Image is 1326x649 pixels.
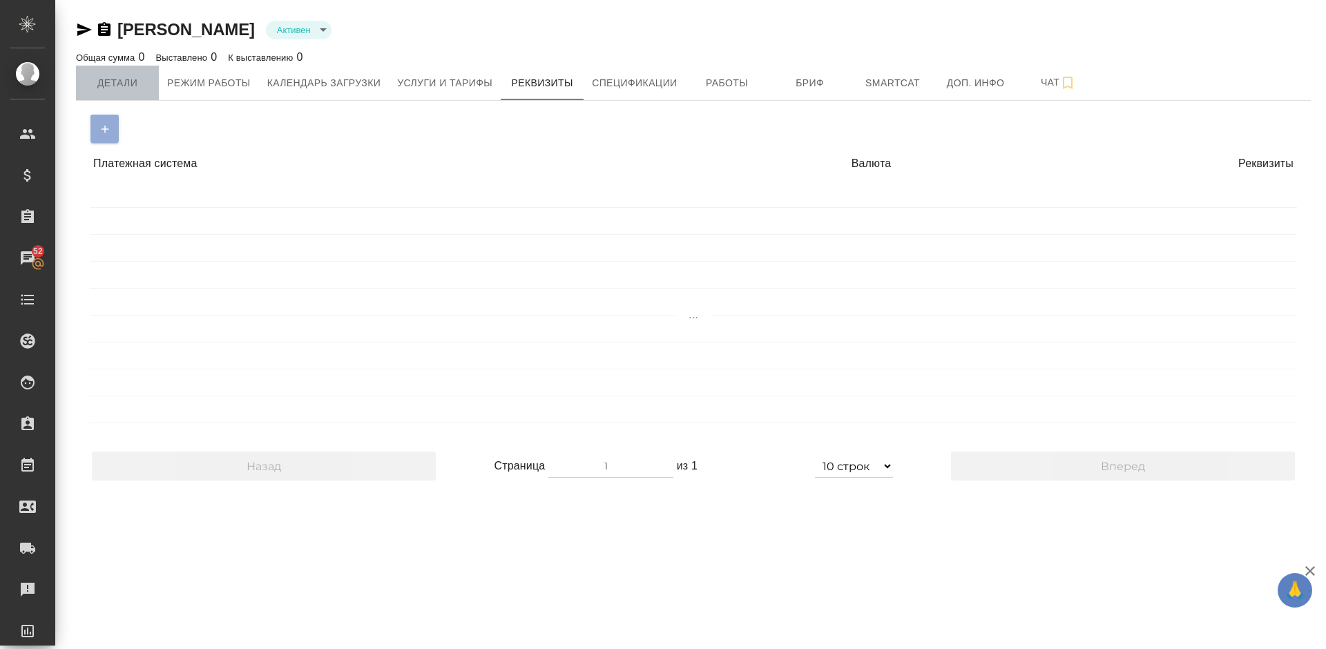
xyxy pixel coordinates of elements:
button: Скопировать ссылку для ЯМессенджера [76,21,93,38]
span: 52 [25,244,51,258]
div: 0 [228,49,302,66]
p: Общая сумма [76,52,138,63]
p: К выставлению [228,52,296,63]
div: Валюта [496,150,892,177]
span: Smartcat [860,75,926,92]
span: 1 [691,460,698,472]
p: Выставлено [156,52,211,63]
div: Реквизиты [898,150,1294,177]
div: Платежная система [93,150,489,177]
span: Страница из [494,454,697,478]
span: Режим работы [167,75,251,92]
svg: Подписаться [1059,75,1076,91]
span: Реквизиты [509,75,575,92]
span: Бриф [777,75,843,92]
div: 0 [76,49,145,66]
span: Детали [84,75,151,92]
button: Активен [273,24,315,36]
button: 🙏 [1278,573,1312,608]
div: Активен [266,21,331,39]
span: 🙏 [1283,576,1307,605]
span: Услуги и тарифы [397,75,492,92]
span: Доп. инфо [943,75,1009,92]
a: 52 [3,241,52,275]
button: Скопировать ссылку [96,21,113,38]
button: Назад [92,452,436,481]
a: [PERSON_NAME] [117,20,255,39]
span: Работы [694,75,760,92]
button: Вперед [951,452,1295,481]
div: 0 [156,49,218,66]
span: Календарь загрузки [267,75,381,92]
span: Спецификации [592,75,677,92]
span: Чат [1026,74,1092,91]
